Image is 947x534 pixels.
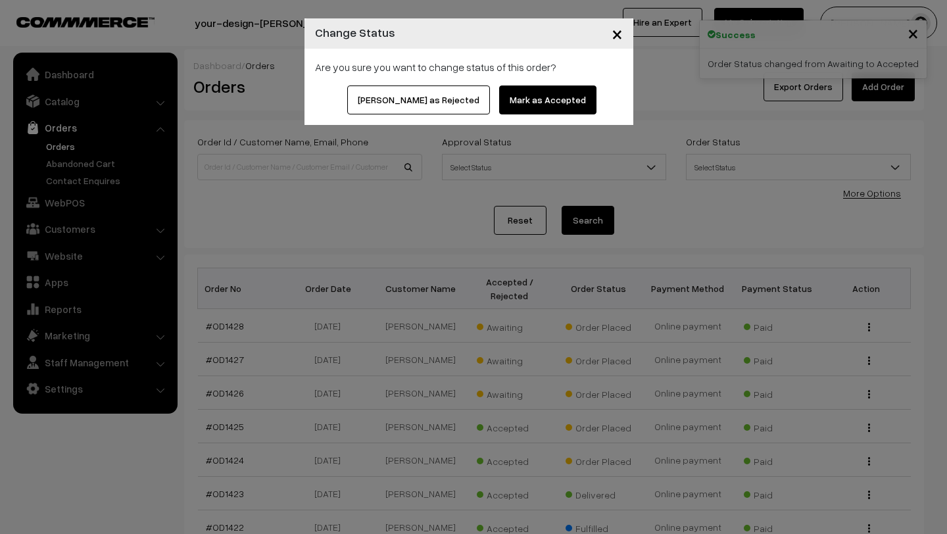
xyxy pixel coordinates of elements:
[499,85,596,114] button: Mark as Accepted
[612,21,623,45] span: ×
[315,59,623,75] div: Are you sure you want to change status of this order?
[347,85,490,114] button: [PERSON_NAME] as Rejected
[601,13,633,54] button: Close
[315,24,395,41] h4: Change Status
